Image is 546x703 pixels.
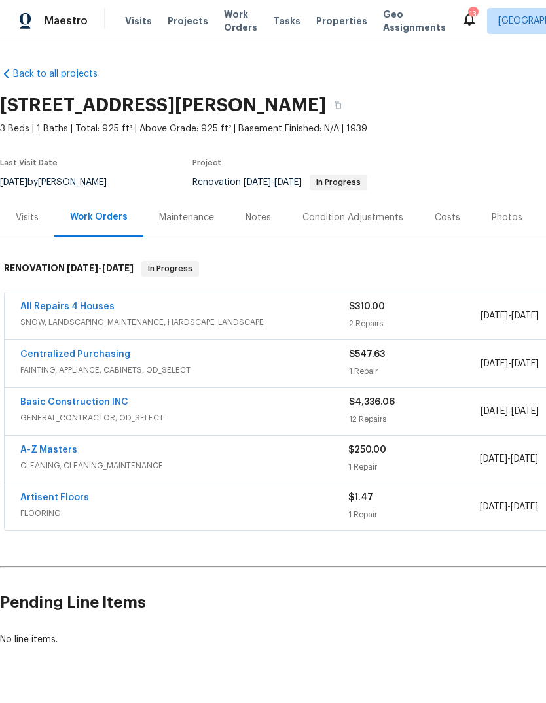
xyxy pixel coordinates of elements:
[246,211,271,224] div: Notes
[20,493,89,502] a: Artisent Floors
[274,178,302,187] span: [DATE]
[192,178,367,187] span: Renovation
[481,311,508,320] span: [DATE]
[302,211,403,224] div: Condition Adjustments
[435,211,460,224] div: Costs
[348,493,373,502] span: $1.47
[4,261,134,277] h6: RENOVATION
[349,302,385,311] span: $310.00
[481,309,539,322] span: -
[492,211,522,224] div: Photos
[16,211,39,224] div: Visits
[224,8,257,34] span: Work Orders
[20,411,349,424] span: GENERAL_CONTRACTOR, OD_SELECT
[349,317,481,330] div: 2 Repairs
[143,262,198,275] span: In Progress
[20,445,77,454] a: A-Z Masters
[192,159,221,167] span: Project
[70,211,128,224] div: Work Orders
[349,365,481,378] div: 1 Repair
[468,8,477,21] div: 13
[20,364,349,377] span: PAINTING, APPLIANCE, CABINETS, OD_SELECT
[480,453,538,466] span: -
[480,454,507,464] span: [DATE]
[511,359,539,368] span: [DATE]
[311,179,366,186] span: In Progress
[348,445,386,454] span: $250.00
[481,405,539,418] span: -
[481,407,508,416] span: [DATE]
[480,500,538,513] span: -
[316,14,367,27] span: Properties
[511,311,539,320] span: [DATE]
[102,264,134,273] span: [DATE]
[326,94,350,117] button: Copy Address
[273,16,300,26] span: Tasks
[20,459,348,472] span: CLEANING, CLEANING_MAINTENANCE
[480,502,507,511] span: [DATE]
[481,359,508,368] span: [DATE]
[244,178,271,187] span: [DATE]
[349,398,395,407] span: $4,336.06
[20,398,128,407] a: Basic Construction INC
[511,502,538,511] span: [DATE]
[159,211,214,224] div: Maintenance
[20,302,115,311] a: All Repairs 4 Houses
[67,264,134,273] span: -
[20,507,348,520] span: FLOORING
[349,413,481,426] div: 12 Repairs
[168,14,208,27] span: Projects
[20,316,349,329] span: SNOW, LANDSCAPING_MAINTENANCE, HARDSCAPE_LANDSCAPE
[481,357,539,370] span: -
[125,14,152,27] span: Visits
[511,454,538,464] span: [DATE]
[45,14,88,27] span: Maestro
[20,350,130,359] a: Centralized Purchasing
[244,178,302,187] span: -
[67,264,98,273] span: [DATE]
[383,8,446,34] span: Geo Assignments
[349,350,385,359] span: $547.63
[511,407,539,416] span: [DATE]
[348,460,479,473] div: 1 Repair
[348,508,479,521] div: 1 Repair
